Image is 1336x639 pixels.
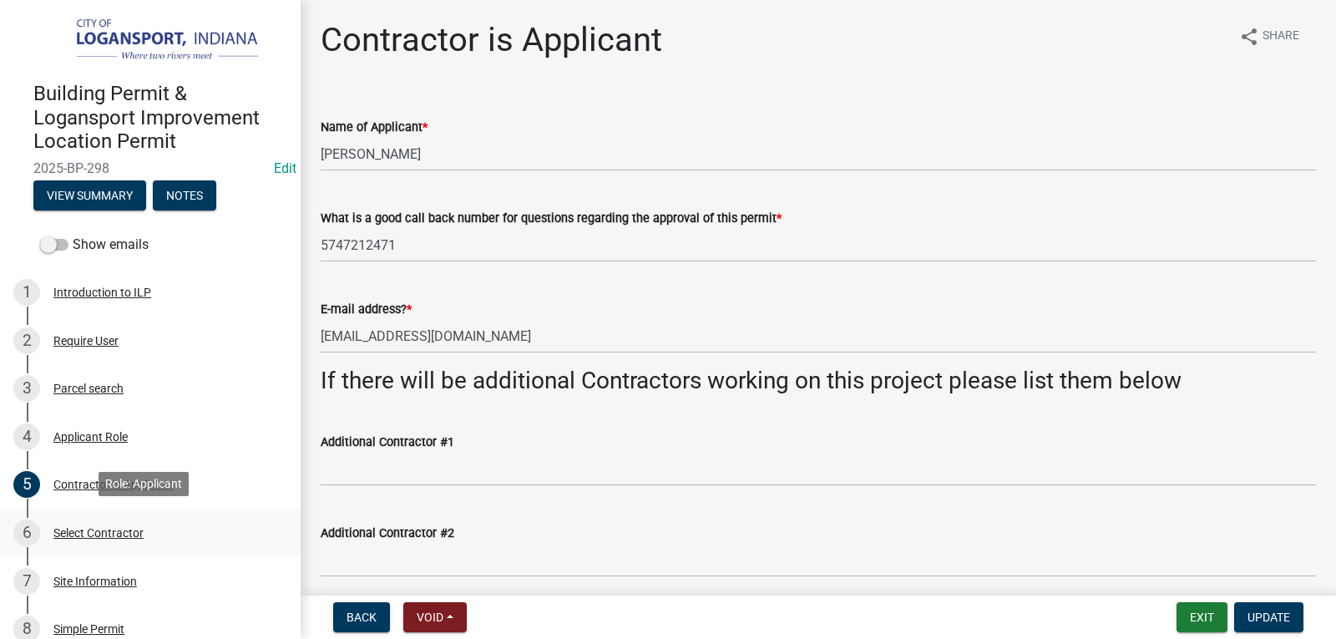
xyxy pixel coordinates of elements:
[13,375,40,402] div: 3
[1247,611,1290,624] span: Update
[13,423,40,450] div: 4
[99,472,189,496] div: Role: Applicant
[153,190,216,203] wm-modal-confirm: Notes
[333,602,390,632] button: Back
[13,568,40,595] div: 7
[13,520,40,546] div: 6
[274,160,296,176] a: Edit
[321,122,428,134] label: Name of Applicant
[53,479,173,490] div: Contractor is Applicant
[53,576,137,587] div: Site Information
[321,528,454,540] label: Additional Contractor #2
[33,82,287,154] h4: Building Permit & Logansport Improvement Location Permit
[33,18,274,64] img: City of Logansport, Indiana
[1234,602,1303,632] button: Update
[53,527,144,539] div: Select Contractor
[321,20,662,60] h1: Contractor is Applicant
[321,213,782,225] label: What is a good call back number for questions regarding the approval of this permit
[1226,20,1313,53] button: shareShare
[403,602,467,632] button: Void
[1239,27,1259,47] i: share
[53,383,124,394] div: Parcel search
[40,235,149,255] label: Show emails
[53,287,151,298] div: Introduction to ILP
[1263,27,1299,47] span: Share
[153,180,216,210] button: Notes
[13,471,40,498] div: 5
[53,623,124,635] div: Simple Permit
[53,431,128,443] div: Applicant Role
[321,304,412,316] label: E-mail address?
[1177,602,1227,632] button: Exit
[274,160,296,176] wm-modal-confirm: Edit Application Number
[33,190,146,203] wm-modal-confirm: Summary
[417,611,443,624] span: Void
[33,160,267,176] span: 2025-BP-298
[53,335,119,347] div: Require User
[321,367,1316,395] h3: If there will be additional Contractors working on this project please list them below
[33,180,146,210] button: View Summary
[321,437,454,449] label: Additional Contractor #1
[13,279,40,306] div: 1
[13,327,40,354] div: 2
[347,611,377,624] span: Back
